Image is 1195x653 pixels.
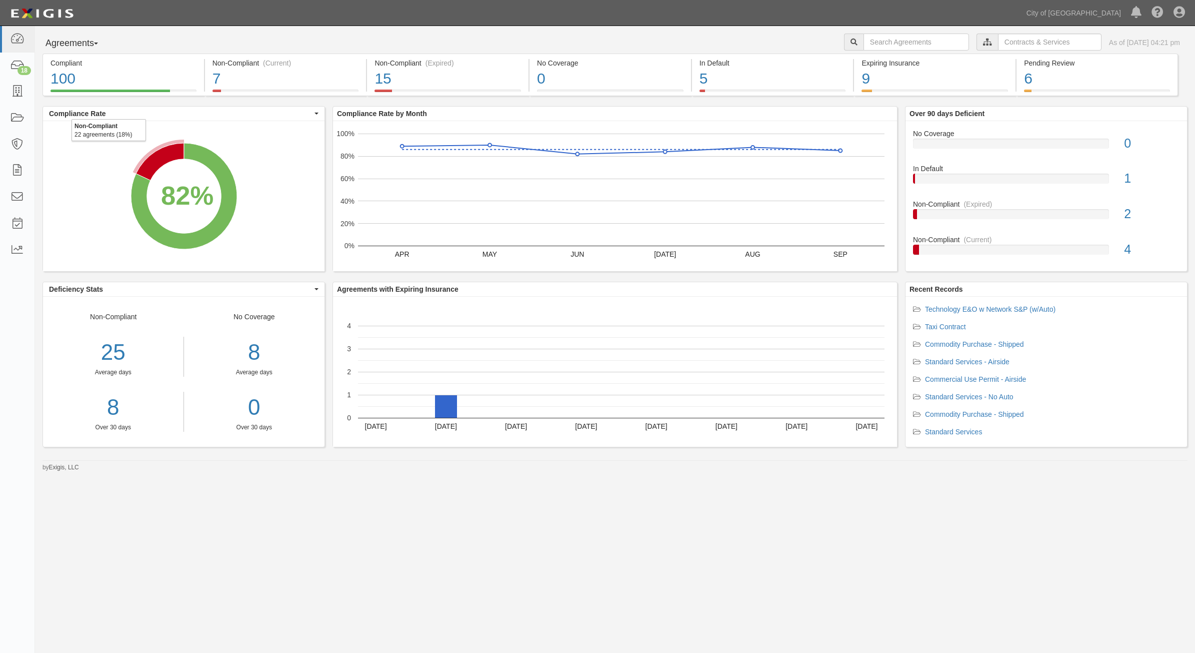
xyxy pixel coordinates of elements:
a: Non-Compliant(Expired)2 [913,199,1179,235]
text: [DATE] [575,422,597,430]
div: No Coverage [184,312,325,432]
div: Non-Compliant [43,312,184,432]
div: (Current) [963,235,991,245]
b: Compliance Rate by Month [337,110,427,118]
div: Over 30 days [43,423,183,432]
button: Agreements [42,34,117,54]
a: Standard Services [925,428,982,436]
div: Expiring Insurance [861,58,1008,68]
a: In Default5 [692,90,853,98]
span: Deficiency Stats [49,284,312,294]
a: No Coverage0 [529,90,691,98]
div: 2 [1116,205,1187,223]
a: Commodity Purchase - Shipped [925,410,1024,418]
svg: A chart. [43,121,324,271]
div: 1 [1116,170,1187,188]
a: No Coverage0 [913,129,1179,164]
a: Commodity Purchase - Shipped [925,340,1024,348]
a: Compliant100 [42,90,204,98]
div: 7 [212,68,359,90]
div: Compliant [50,58,196,68]
img: logo-5460c22ac91f19d4615b14bd174203de0afe785f0fc80cf4dbbc73dc1793850b.png [7,5,76,23]
div: 4 [1116,241,1187,259]
b: Recent Records [909,285,963,293]
span: Compliance Rate [49,109,312,119]
text: 4 [347,322,351,330]
div: In Default [905,164,1187,174]
div: 5 [699,68,846,90]
a: Commercial Use Permit - Airside [925,375,1026,383]
div: 82% [161,177,213,214]
input: Search Agreements [863,34,969,51]
small: by [42,463,79,472]
div: 6 [1024,68,1170,90]
text: APR [395,250,409,258]
div: 8 [191,337,317,368]
text: [DATE] [365,422,387,430]
text: 60% [340,175,354,183]
text: [DATE] [855,422,877,430]
div: 15 [374,68,521,90]
text: [DATE] [435,422,457,430]
div: No Coverage [537,58,683,68]
text: 40% [340,197,354,205]
a: Pending Review6 [1016,90,1178,98]
i: Help Center - Complianz [1151,7,1163,19]
div: (Current) [263,58,291,68]
div: 9 [861,68,1008,90]
svg: A chart. [333,297,897,447]
div: Average days [191,368,317,377]
div: In Default [699,58,846,68]
div: Non-Compliant [905,235,1187,245]
div: 0 [537,68,683,90]
div: As of [DATE] 04:21 pm [1109,38,1180,48]
text: JUN [570,250,584,258]
text: 100% [336,130,354,138]
div: (Expired) [963,199,992,209]
a: 8 [43,392,183,423]
a: Technology E&O w Network S&P (w/Auto) [925,305,1055,313]
a: Standard Services - Airside [925,358,1009,366]
div: 100 [50,68,196,90]
div: Pending Review [1024,58,1170,68]
a: Standard Services - No Auto [925,393,1013,401]
div: 18 [17,66,31,75]
div: 0 [1116,135,1187,153]
b: Non-Compliant [74,123,117,130]
div: Over 30 days [191,423,317,432]
a: Non-Compliant(Current)7 [205,90,366,98]
svg: A chart. [333,121,897,271]
div: 22 agreements (18%) [71,119,146,141]
text: 20% [340,219,354,227]
text: 0% [344,242,354,250]
a: Expiring Insurance9 [854,90,1015,98]
text: [DATE] [785,422,807,430]
a: Non-Compliant(Current)4 [913,235,1179,263]
div: Non-Compliant (Current) [212,58,359,68]
input: Contracts & Services [998,34,1101,51]
a: Taxi Contract [925,323,966,331]
text: MAY [482,250,497,258]
a: In Default1 [913,164,1179,199]
div: (Expired) [425,58,454,68]
button: Deficiency Stats [43,282,324,296]
b: Agreements with Expiring Insurance [337,285,458,293]
div: Non-Compliant [905,199,1187,209]
a: Non-Compliant(Expired)15 [367,90,528,98]
a: Exigis, LLC [49,464,79,471]
text: AUG [745,250,760,258]
div: 0 [191,392,317,423]
text: [DATE] [654,250,676,258]
div: Non-Compliant (Expired) [374,58,521,68]
text: 2 [347,368,351,376]
text: SEP [833,250,847,258]
a: City of [GEOGRAPHIC_DATA] [1021,3,1126,23]
div: Average days [43,368,183,377]
text: 80% [340,152,354,160]
text: [DATE] [505,422,527,430]
text: 3 [347,345,351,353]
